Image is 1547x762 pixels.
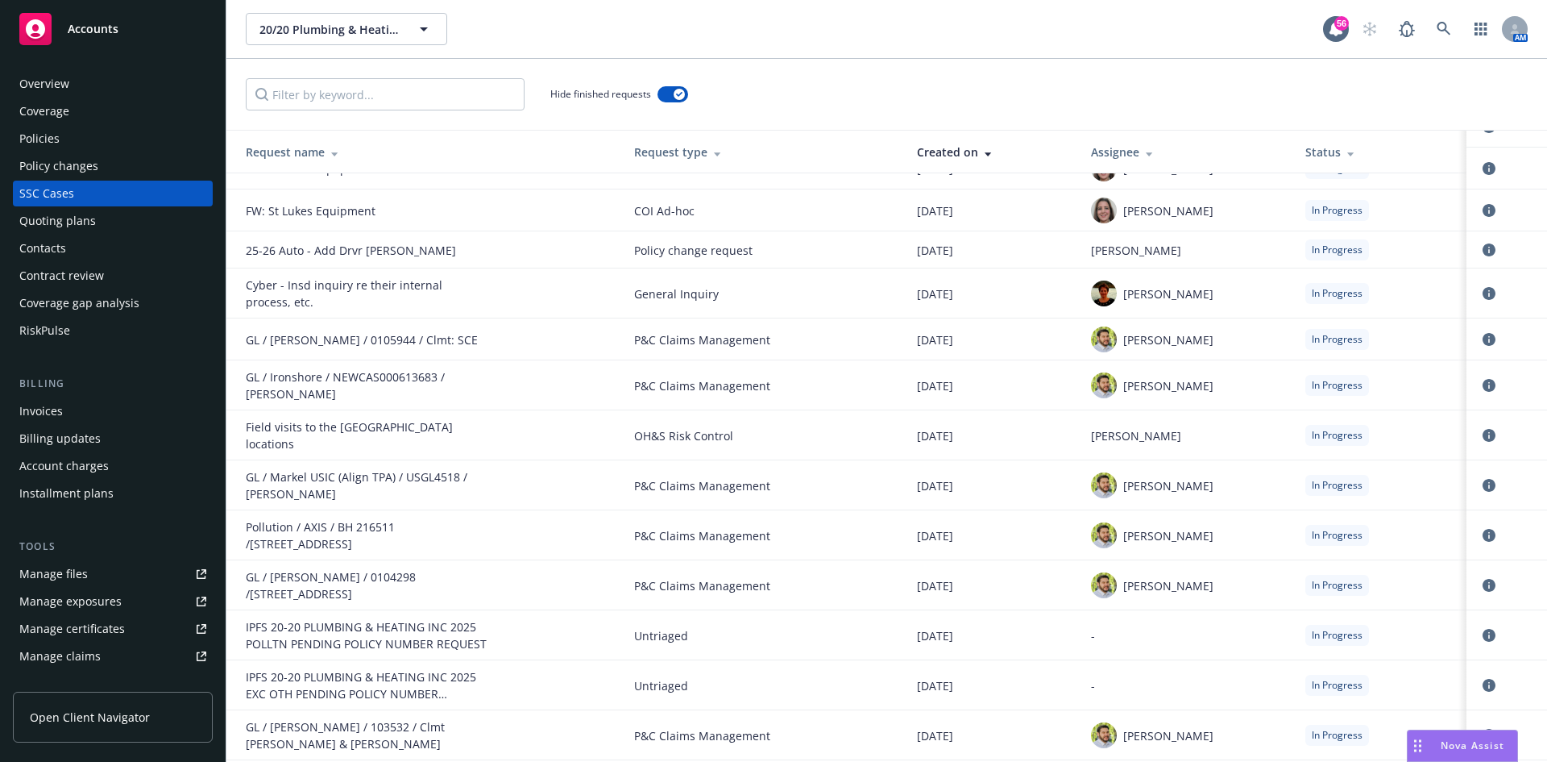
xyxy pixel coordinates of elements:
div: Coverage gap analysis [19,290,139,316]
div: - [1091,677,1279,694]
a: Billing updates [13,426,213,452]
div: SSC Cases [19,181,74,206]
div: Tools [13,539,213,555]
span: [DATE] [917,242,953,259]
span: [DATE] [917,331,953,348]
span: Hide finished requests [550,87,651,101]
a: Contract review [13,263,213,289]
span: [PERSON_NAME] [1123,331,1213,348]
div: 56 [1334,16,1349,31]
span: [DATE] [917,727,953,744]
a: Manage BORs [13,671,213,697]
a: circleInformation [1479,576,1499,595]
a: circleInformation [1479,330,1499,349]
div: Manage BORs [19,671,95,697]
div: Contacts [19,235,66,261]
a: Installment plans [13,481,213,506]
span: In Progress [1312,528,1362,543]
a: Invoices [13,398,213,424]
img: photo [1091,327,1117,352]
div: Pollution / AXIS / BH 216511 /1622 Brasada Lane [246,518,487,552]
span: In Progress [1312,678,1362,693]
a: circleInformation [1479,284,1499,303]
div: Policies [19,126,60,152]
div: Request type [634,144,890,160]
span: [PERSON_NAME] [1123,477,1213,494]
span: [PERSON_NAME] [1123,577,1213,594]
a: circleInformation [1479,376,1499,395]
span: P&C Claims Management [634,727,890,744]
div: Installment plans [19,481,114,506]
div: RiskPulse [19,318,70,344]
a: circleInformation [1479,726,1499,745]
span: [DATE] [917,577,953,594]
span: In Progress [1312,478,1362,493]
span: [DATE] [917,677,953,694]
a: circleInformation [1479,476,1499,495]
span: [DATE] [917,377,953,394]
span: General Inquiry [634,285,890,302]
button: Nova Assist [1407,730,1518,762]
a: Manage files [13,561,213,587]
div: Manage files [19,561,88,587]
div: Field visits to the Irvine locations [246,418,487,452]
a: circleInformation [1479,159,1499,178]
div: Status [1305,144,1454,160]
img: photo [1091,373,1117,398]
span: [DATE] [917,427,953,444]
a: circleInformation [1479,526,1499,545]
span: In Progress [1312,428,1362,443]
span: In Progress [1312,243,1362,257]
span: In Progress [1312,332,1362,347]
span: [PERSON_NAME] [1123,727,1213,744]
span: Untriaged [634,627,890,644]
span: Open Client Navigator [30,709,150,726]
span: 20/20 Plumbing & Heating, Inc. [259,21,399,38]
button: 20/20 Plumbing & Heating, Inc. [246,13,447,45]
span: [PERSON_NAME] [1123,377,1213,394]
span: [DATE] [917,627,953,644]
div: Account charges [19,453,109,479]
img: photo [1091,281,1117,306]
div: Request name [246,144,608,160]
img: photo [1091,722,1117,748]
span: [DATE] [917,202,953,219]
div: Invoices [19,398,63,424]
div: Drag to move [1408,731,1428,761]
a: Account charges [13,453,213,479]
img: photo [1091,198,1117,223]
img: photo [1091,523,1117,548]
a: Quoting plans [13,208,213,234]
span: Policy change request [634,242,890,259]
div: IPFS 20-20 PLUMBING & HEATING INC 2025 POLLTN PENDING POLICY NUMBER REQUEST [246,618,487,652]
span: In Progress [1312,628,1362,643]
span: In Progress [1312,286,1362,301]
div: - [1091,627,1279,644]
a: circleInformation [1479,240,1499,260]
a: circleInformation [1479,626,1499,645]
a: Manage claims [13,643,213,669]
div: GL / Markel / 103532 / Clmt Mario Lopez & Courtney Lopez [246,718,487,752]
span: Nova Assist [1441,739,1504,752]
div: Manage exposures [19,589,122,614]
a: Manage exposures [13,589,213,614]
a: Coverage gap analysis [13,290,213,316]
span: COI Ad-hoc [634,202,890,219]
span: P&C Claims Management [634,477,890,494]
div: GL / Markel / 0104298 /1622 Brasada Lane [246,568,487,602]
a: circleInformation [1479,676,1499,695]
div: 25-26 Auto - Add Drvr Jose Santos [246,242,487,259]
a: Accounts [13,6,213,52]
div: Quoting plans [19,208,96,234]
span: [PERSON_NAME] [1091,242,1181,259]
a: Search [1428,13,1460,45]
span: [PERSON_NAME] [1123,285,1213,302]
div: Contract review [19,263,104,289]
div: FW: St Lukes Equipment [246,202,487,219]
a: Policies [13,126,213,152]
img: photo [1091,573,1117,598]
a: Manage certificates [13,616,213,642]
span: [PERSON_NAME] [1123,527,1213,544]
a: RiskPulse [13,318,213,344]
